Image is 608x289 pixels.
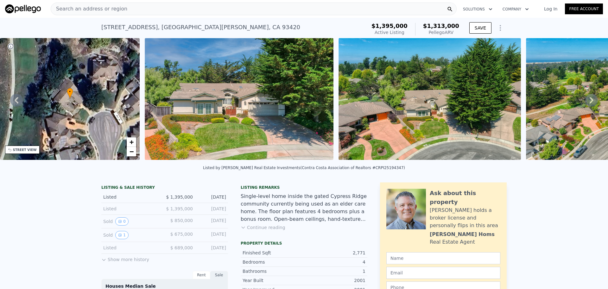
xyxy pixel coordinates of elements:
a: Log In [536,6,565,12]
a: Zoom out [127,147,136,156]
div: STREET VIEW [13,148,37,152]
button: Show more history [101,254,149,263]
input: Name [386,252,500,264]
div: 2001 [304,277,365,284]
img: Sale: 167621380 Parcel: 18037368 [145,38,333,160]
div: Bathrooms [243,268,304,274]
input: Email [386,267,500,279]
div: Real Estate Agent [430,238,475,246]
div: Listed [103,245,160,251]
span: − [130,148,134,155]
div: [DATE] [198,206,226,212]
a: Zoom in [127,137,136,147]
div: [PERSON_NAME] Homs [430,231,495,238]
span: $ 675,000 [170,232,193,237]
span: $1,313,000 [423,23,459,29]
img: Pellego [5,4,41,13]
div: [DATE] [198,245,226,251]
div: [DATE] [198,231,226,239]
div: [STREET_ADDRESS] , [GEOGRAPHIC_DATA][PERSON_NAME] , CA 93420 [101,23,300,32]
span: + [130,138,134,146]
div: Rent [193,271,210,279]
button: Continue reading [241,224,285,231]
button: Company [497,3,534,15]
div: [DATE] [198,217,226,226]
div: Finished Sqft [243,250,304,256]
button: View historical data [115,217,129,226]
div: 4 [304,259,365,265]
span: Search an address or region [51,5,127,13]
div: Year Built [243,277,304,284]
button: Show Options [494,22,507,34]
button: Solutions [458,3,497,15]
img: Sale: 167621380 Parcel: 18037368 [339,38,521,160]
a: Free Account [565,3,603,14]
div: LISTING & SALE HISTORY [101,185,228,191]
div: Listed [103,194,160,200]
button: View historical data [115,231,129,239]
div: Pellego ARV [423,29,459,36]
span: $ 1,395,000 [166,206,193,211]
div: Sale [210,271,228,279]
div: 2,771 [304,250,365,256]
span: Active Listing [375,30,404,35]
span: $1,395,000 [371,23,408,29]
span: $ 689,000 [170,245,193,250]
div: [PERSON_NAME] holds a broker license and personally flips in this area [430,207,500,229]
div: Ask about this property [430,189,500,207]
div: Sold [103,217,160,226]
div: Listing remarks [241,185,367,190]
button: SAVE [469,22,491,34]
span: $ 850,000 [170,218,193,223]
div: 1 [304,268,365,274]
div: Bedrooms [243,259,304,265]
div: • [67,88,73,99]
span: • [67,89,73,95]
span: $ 1,395,000 [166,194,193,200]
div: Single-level home inside the gated Cypress Ridge community currently being used as an elder care ... [241,193,367,223]
div: Sold [103,231,160,239]
div: Listed [103,206,160,212]
div: Listed by [PERSON_NAME] Real Estate Investments (Contra Costa Association of Realtors #CRPI25194347) [203,166,405,170]
div: Property details [241,241,367,246]
div: [DATE] [198,194,226,200]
